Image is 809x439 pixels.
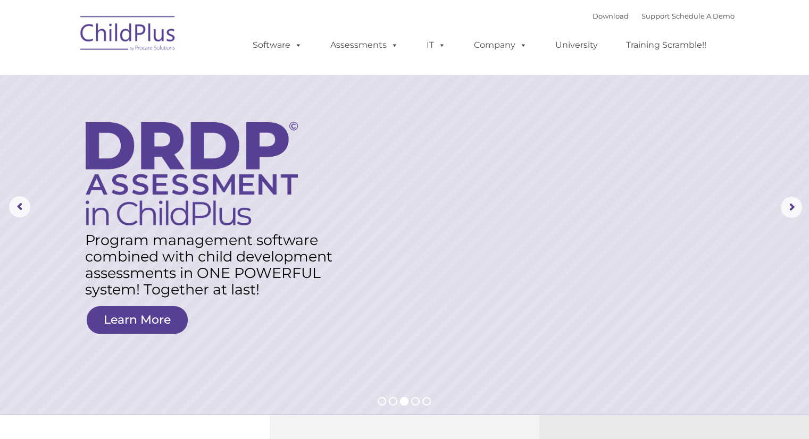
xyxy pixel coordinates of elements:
[87,306,188,334] a: Learn More
[86,122,298,225] img: DRDP Assessment in ChildPlus
[545,35,608,56] a: University
[148,70,180,78] span: Last name
[593,12,735,20] font: |
[593,12,629,20] a: Download
[463,35,538,56] a: Company
[416,35,456,56] a: IT
[85,232,344,298] rs-layer: Program management software combined with child development assessments in ONE POWERFUL system! T...
[148,114,193,122] span: Phone number
[75,9,181,62] img: ChildPlus by Procare Solutions
[615,35,717,56] a: Training Scramble!!
[242,35,313,56] a: Software
[672,12,735,20] a: Schedule A Demo
[641,12,670,20] a: Support
[320,35,409,56] a: Assessments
